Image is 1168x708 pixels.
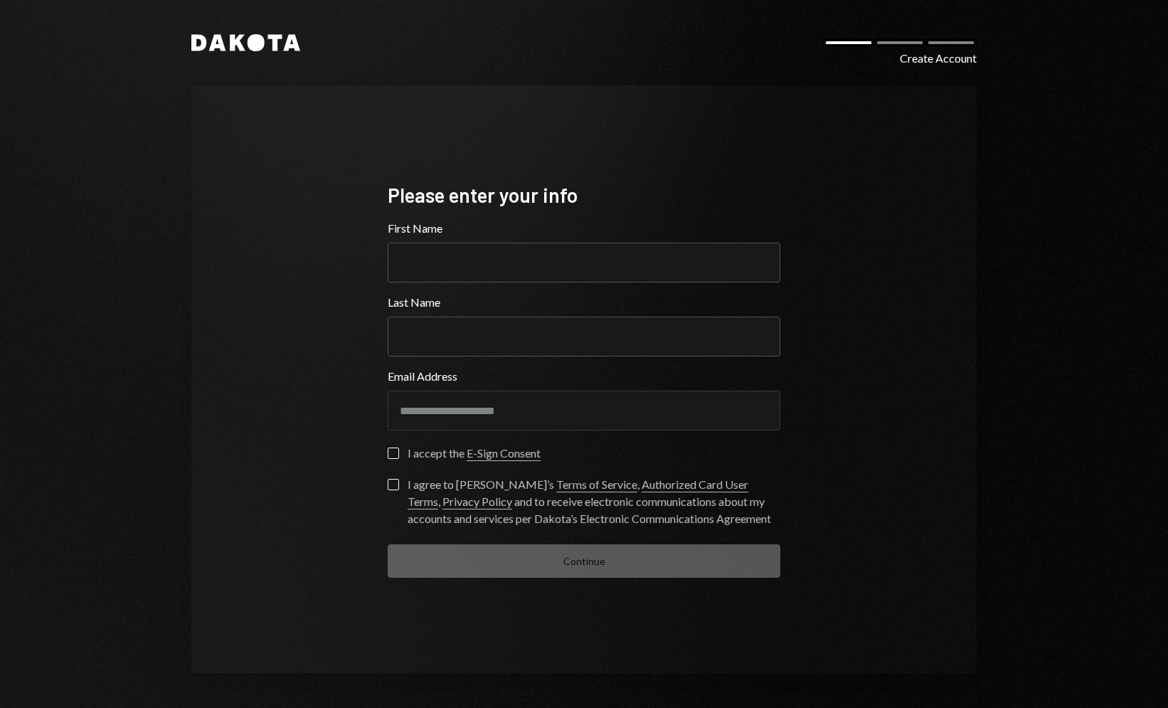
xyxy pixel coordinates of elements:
a: Privacy Policy [442,495,512,509]
a: Authorized Card User Terms [408,477,748,509]
a: Terms of Service [556,477,637,492]
div: I agree to [PERSON_NAME]’s , , and to receive electronic communications about my accounts and ser... [408,476,780,527]
a: E-Sign Consent [467,446,541,461]
div: Create Account [900,50,977,67]
label: Last Name [388,294,780,311]
button: I agree to [PERSON_NAME]’s Terms of Service, Authorized Card User Terms, Privacy Policy and to re... [388,479,399,490]
div: I accept the [408,445,541,462]
label: Email Address [388,368,780,385]
label: First Name [388,220,780,237]
button: I accept the E-Sign Consent [388,448,399,459]
div: Please enter your info [388,181,780,209]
